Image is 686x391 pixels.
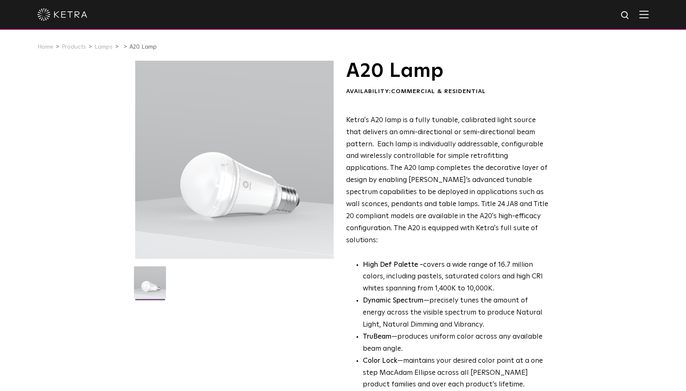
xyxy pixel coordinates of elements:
img: search icon [620,10,631,21]
img: Hamburger%20Nav.svg [639,10,649,18]
a: Lamps [94,44,113,50]
img: A20-Lamp-2021-Web-Square [134,266,166,305]
li: —produces uniform color across any available beam angle. [363,331,549,355]
p: covers a wide range of 16.7 million colors, including pastels, saturated colors and high CRI whit... [363,259,549,295]
a: Products [62,44,86,50]
strong: Color Lock [363,357,397,364]
strong: TruBeam [363,333,391,340]
strong: High Def Palette - [363,261,423,268]
span: Commercial & Residential [391,89,486,94]
img: ketra-logo-2019-white [37,8,87,21]
strong: Dynamic Spectrum [363,297,423,304]
a: Home [37,44,53,50]
div: Availability: [346,88,549,96]
a: A20 Lamp [129,44,157,50]
li: —precisely tunes the amount of energy across the visible spectrum to produce Natural Light, Natur... [363,295,549,331]
h1: A20 Lamp [346,61,549,81]
span: Ketra's A20 lamp is a fully tunable, calibrated light source that delivers an omni-directional or... [346,117,548,244]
